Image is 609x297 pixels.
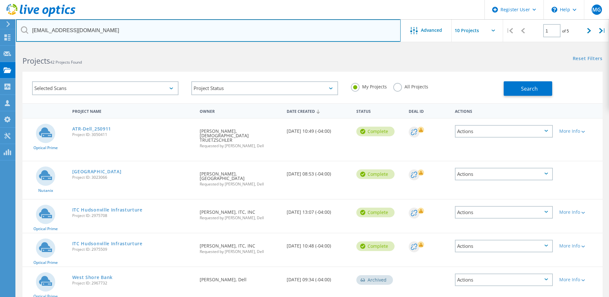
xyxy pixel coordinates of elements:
button: Search [504,81,552,96]
a: ATR-Dell_250911 [72,127,111,131]
div: Date Created [283,105,353,117]
a: West Shore Bank [72,275,113,280]
span: Project ID: 3023066 [72,175,194,179]
div: More Info [559,129,599,133]
div: Project Status [191,81,338,95]
span: MG [592,7,601,12]
div: Actions [455,274,553,286]
div: [PERSON_NAME], [DEMOGRAPHIC_DATA] TRUETZSCHLER [196,119,283,154]
span: Project ID: 2975509 [72,248,194,251]
div: [DATE] 08:53 (-04:00) [283,161,353,183]
div: | [503,19,516,42]
span: of 5 [562,28,569,34]
a: ITC Hudsonville Infrasturture [72,241,143,246]
div: More Info [559,244,599,248]
span: Project ID: 2975708 [72,214,194,218]
span: Project ID: 3050411 [72,133,194,137]
div: Archived [356,275,393,285]
div: Project Name [69,105,197,117]
span: Search [521,85,538,92]
span: Project ID: 2967732 [72,281,194,285]
div: Complete [356,241,395,251]
label: My Projects [351,83,387,89]
div: [DATE] 13:07 (-04:00) [283,200,353,221]
div: | [596,19,609,42]
span: Requested by [PERSON_NAME], Dell [200,182,280,186]
div: Status [353,105,405,117]
span: Requested by [PERSON_NAME], Dell [200,144,280,148]
span: Requested by [PERSON_NAME], Dell [200,250,280,254]
div: Actions [455,168,553,180]
div: [DATE] 10:49 (-04:00) [283,119,353,140]
span: Nutanix [38,189,53,193]
div: [DATE] 10:48 (-04:00) [283,233,353,255]
a: ITC Hudsonville Infrasturture [72,208,143,212]
div: Selected Scans [32,81,178,95]
div: Actions [455,125,553,138]
div: Actions [455,206,553,219]
div: [PERSON_NAME], ITC, INC [196,200,283,226]
div: Actions [452,105,556,117]
span: 42 Projects Found [50,59,82,65]
div: [PERSON_NAME], [GEOGRAPHIC_DATA] [196,161,283,193]
div: [DATE] 09:34 (-04:00) [283,267,353,288]
span: Requested by [PERSON_NAME], Dell [200,216,280,220]
a: Live Optics Dashboard [6,14,75,18]
div: Owner [196,105,283,117]
div: More Info [559,277,599,282]
div: Complete [356,208,395,217]
div: More Info [559,210,599,214]
b: Projects [22,56,50,66]
div: Complete [356,127,395,136]
input: Search projects by name, owner, ID, company, etc [16,19,401,42]
div: [PERSON_NAME], ITC, INC [196,233,283,260]
label: All Projects [393,83,428,89]
div: Complete [356,169,395,179]
a: [GEOGRAPHIC_DATA] [72,169,122,174]
svg: \n [552,7,557,13]
a: Reset Filters [573,56,603,62]
div: Actions [455,240,553,252]
span: Optical Prime [33,261,58,265]
div: [PERSON_NAME], Dell [196,267,283,288]
span: Optical Prime [33,227,58,231]
span: Advanced [421,28,442,32]
div: Deal Id [405,105,452,117]
span: Optical Prime [33,146,58,150]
